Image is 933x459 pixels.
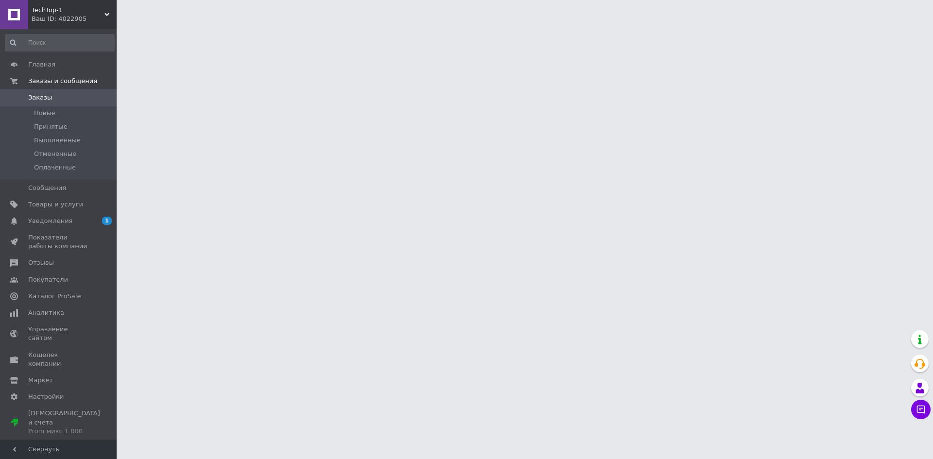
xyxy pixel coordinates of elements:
span: Кошелек компании [28,351,90,368]
input: Поиск [5,34,115,51]
span: Новые [34,109,55,118]
span: Уведомления [28,217,72,225]
span: Отмененные [34,150,76,158]
span: TechTop-1 [32,6,104,15]
span: Сообщения [28,184,66,192]
span: Аналитика [28,308,64,317]
span: Покупатели [28,275,68,284]
span: Каталог ProSale [28,292,81,301]
span: Товары и услуги [28,200,83,209]
span: Заказы и сообщения [28,77,97,85]
span: Принятые [34,122,68,131]
span: Главная [28,60,55,69]
div: Ваш ID: 4022905 [32,15,117,23]
span: Управление сайтом [28,325,90,342]
span: [DEMOGRAPHIC_DATA] и счета [28,409,100,436]
span: Настройки [28,392,64,401]
span: Показатели работы компании [28,233,90,251]
div: Prom микс 1 000 [28,427,100,436]
span: Выполненные [34,136,81,145]
span: Заказы [28,93,52,102]
span: Отзывы [28,258,54,267]
button: Чат с покупателем [911,400,931,419]
span: 1 [102,217,112,225]
span: Оплаченные [34,163,76,172]
span: Маркет [28,376,53,385]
